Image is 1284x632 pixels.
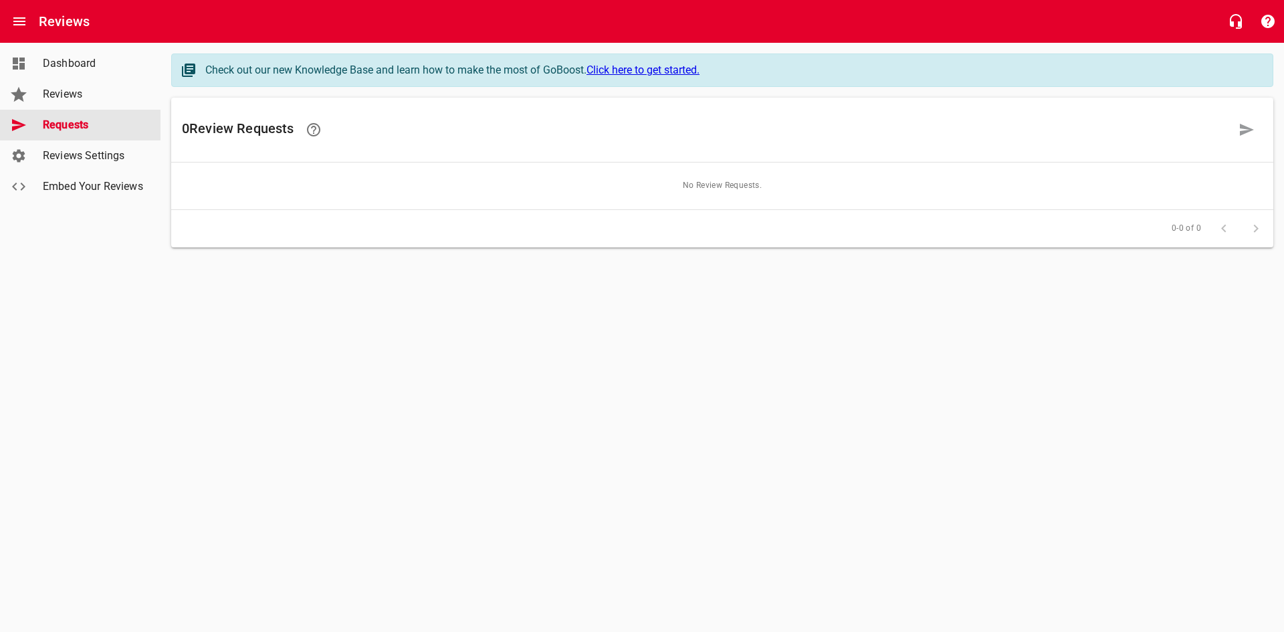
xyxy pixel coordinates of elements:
span: No Review Requests. [171,163,1273,209]
a: Learn how requesting reviews can improve your online presence [298,114,330,146]
span: Reviews Settings [43,148,144,164]
div: Check out our new Knowledge Base and learn how to make the most of GoBoost. [205,62,1259,78]
h6: Reviews [39,11,90,32]
span: Reviews [43,86,144,102]
span: 0-0 of 0 [1172,222,1201,235]
h6: 0 Review Request s [182,114,1230,146]
a: Request a review [1230,114,1263,146]
span: Dashboard [43,56,144,72]
span: Embed Your Reviews [43,179,144,195]
button: Open drawer [3,5,35,37]
button: Support Portal [1252,5,1284,37]
button: Live Chat [1220,5,1252,37]
a: Click here to get started. [586,64,700,76]
span: Requests [43,117,144,133]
